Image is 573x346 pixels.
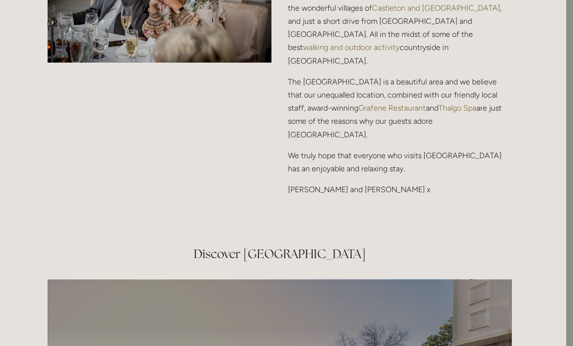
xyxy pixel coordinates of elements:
a: Castleton and [GEOGRAPHIC_DATA] [372,3,500,13]
h2: Discover [GEOGRAPHIC_DATA] [48,246,512,263]
a: walking and outdoor activity [303,43,400,52]
p: The [GEOGRAPHIC_DATA] is a beautiful area and we believe that our unequalled location, combined w... [288,75,512,141]
p: [PERSON_NAME] and [PERSON_NAME] x [288,183,512,196]
a: Grafene Restaurant [358,103,426,113]
a: Thalgo Spa [438,103,476,113]
p: We truly hope that everyone who visits [GEOGRAPHIC_DATA] has an enjoyable and relaxing stay. [288,149,512,175]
